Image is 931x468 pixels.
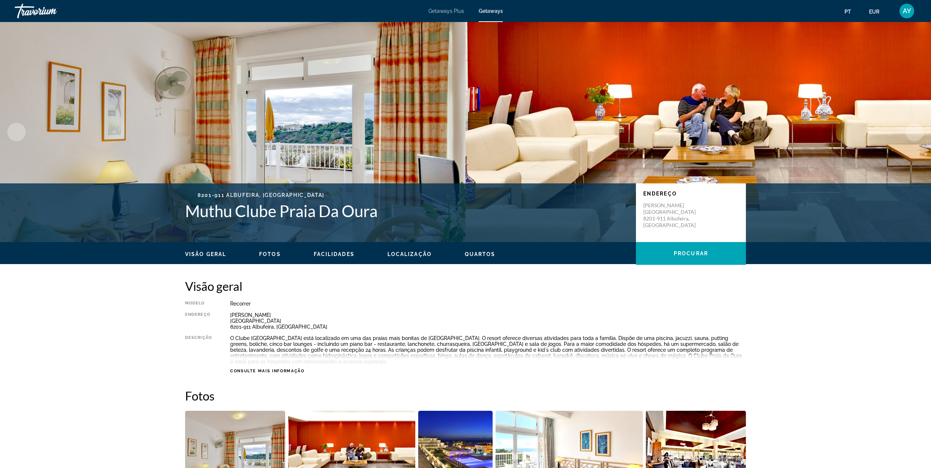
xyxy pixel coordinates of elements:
button: User Menu [897,3,916,19]
button: Fotos [259,251,281,257]
div: O Clube [GEOGRAPHIC_DATA] está localizado em uma das praias mais bonitas de [GEOGRAPHIC_DATA]. O ... [230,335,746,365]
span: EUR [869,9,879,15]
button: Change language [844,6,858,17]
p: [PERSON_NAME] [GEOGRAPHIC_DATA] 8201-911 Albufeira, [GEOGRAPHIC_DATA] [643,202,702,228]
button: Visão geral [185,251,226,257]
div: [PERSON_NAME] [GEOGRAPHIC_DATA] 8201-911 Albufeira, [GEOGRAPHIC_DATA] [230,312,746,330]
h1: Muthu Clube Praia Da Oura [185,201,629,220]
button: Localização [387,251,432,257]
h2: Fotos [185,388,746,403]
span: 8201-911 Albufeira, [GEOGRAPHIC_DATA] [198,192,324,198]
span: Procurar [674,251,708,256]
p: Endereço [643,191,739,197]
span: pt [844,9,851,15]
button: Next image [905,123,924,141]
div: Descrição [185,335,212,365]
div: Modelo [185,301,212,307]
button: quartos [465,251,496,257]
h2: Visão geral [185,279,746,293]
button: Facilidades [314,251,354,257]
div: Endereço [185,312,212,330]
button: Previous image [7,123,26,141]
div: Recorrer [230,301,746,307]
a: Getaways [479,8,503,14]
button: Consulte Mais informação [230,368,310,374]
button: Change currency [869,6,886,17]
button: Procurar [636,242,746,265]
span: Consulte Mais informação [230,369,305,373]
a: Travorium [15,1,88,21]
span: AY [903,7,911,15]
a: Getaways Plus [428,8,464,14]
